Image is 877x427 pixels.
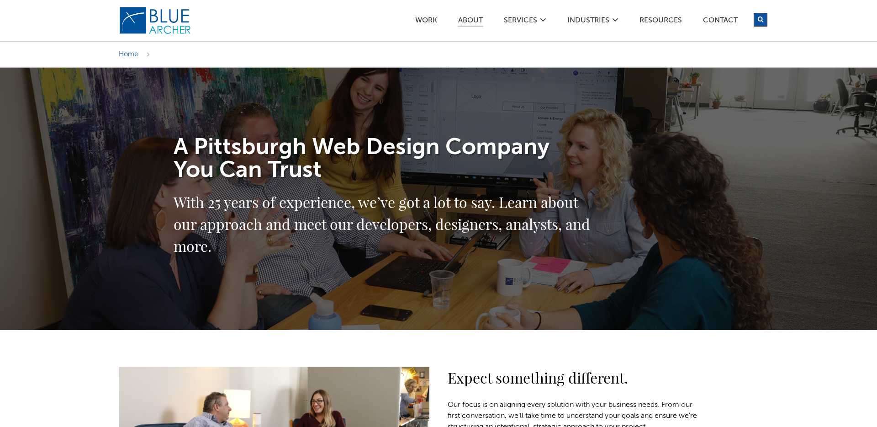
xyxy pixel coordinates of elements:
[174,191,594,257] h2: With 25 years of experience, we’ve got a lot to say. Learn about our approach and meet our develo...
[448,367,703,389] h2: Expect something different.
[567,17,610,27] a: Industries
[415,17,438,27] a: Work
[119,51,138,58] a: Home
[174,136,594,182] h1: A Pittsburgh Web Design Company You Can Trust
[703,17,738,27] a: Contact
[503,17,538,27] a: SERVICES
[639,17,682,27] a: Resources
[458,17,483,27] a: ABOUT
[119,6,192,35] img: Blue Archer Logo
